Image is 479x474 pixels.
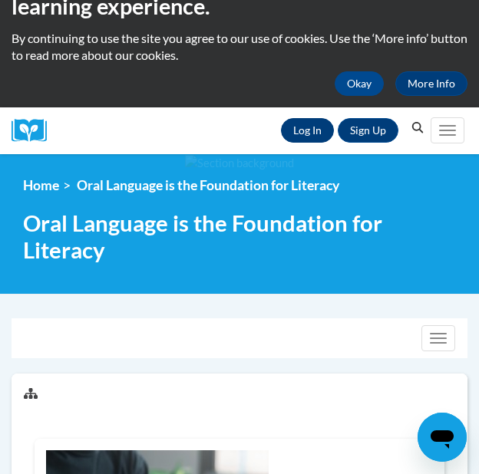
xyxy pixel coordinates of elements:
[12,30,467,64] p: By continuing to use the site you agree to our use of cookies. Use the ‘More info’ button to read...
[406,119,429,137] button: Search
[12,119,58,143] a: Cox Campus
[395,71,467,96] a: More Info
[23,209,456,263] span: Oral Language is the Foundation for Literacy
[338,118,398,143] a: Register
[281,118,334,143] a: Log In
[429,107,467,154] div: Main menu
[12,119,58,143] img: Logo brand
[418,413,467,462] iframe: Button to launch messaging window
[77,177,339,193] span: Oral Language is the Foundation for Literacy
[185,155,294,172] img: Section background
[335,71,384,96] button: Okay
[23,177,59,193] a: Home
